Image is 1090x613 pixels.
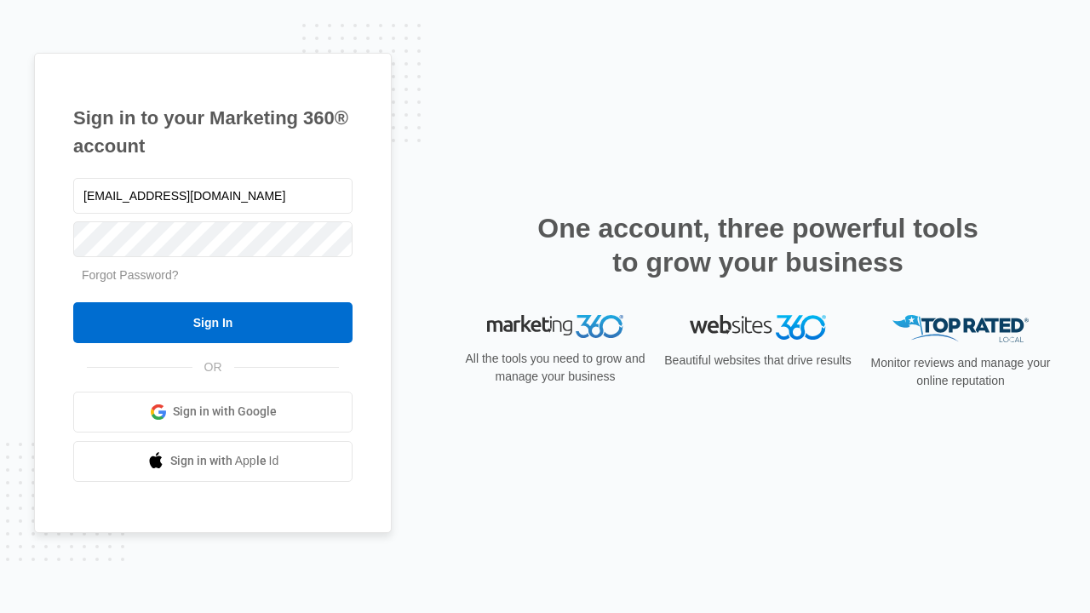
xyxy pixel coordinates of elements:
[690,315,826,340] img: Websites 360
[487,315,623,339] img: Marketing 360
[73,441,353,482] a: Sign in with Apple Id
[460,350,651,386] p: All the tools you need to grow and manage your business
[192,358,234,376] span: OR
[73,178,353,214] input: Email
[73,104,353,160] h1: Sign in to your Marketing 360® account
[173,403,277,421] span: Sign in with Google
[532,211,984,279] h2: One account, three powerful tools to grow your business
[73,392,353,433] a: Sign in with Google
[170,452,279,470] span: Sign in with Apple Id
[82,268,179,282] a: Forgot Password?
[663,352,853,370] p: Beautiful websites that drive results
[73,302,353,343] input: Sign In
[865,354,1056,390] p: Monitor reviews and manage your online reputation
[892,315,1029,343] img: Top Rated Local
